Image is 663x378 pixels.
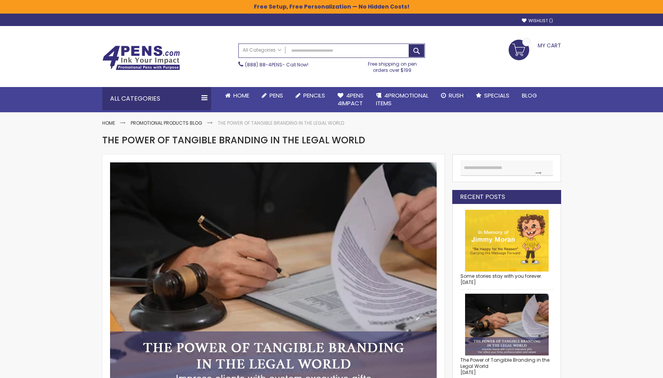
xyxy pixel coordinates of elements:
[470,87,516,104] a: Specials
[245,61,282,68] a: (888) 88-4PENS
[131,120,202,126] a: Promotional Products Blog
[338,91,364,107] span: 4Pens 4impact
[370,87,435,112] a: 4PROMOTIONALITEMS
[460,210,553,272] img: Some stories stay with you forever.
[243,47,282,53] span: All Categories
[303,91,325,99] span: Pencils
[102,87,211,110] div: All Categories
[516,87,543,104] a: Blog
[435,87,470,104] a: Rush
[219,87,255,104] a: Home
[255,87,289,104] a: Pens
[331,87,370,112] a: 4Pens4impact
[376,91,429,107] span: 4PROMOTIONAL ITEMS
[460,273,542,279] a: Some stories stay with you forever.
[245,61,308,68] span: - Call Now!
[269,91,283,99] span: Pens
[460,193,505,201] strong: Recent Posts
[102,45,180,70] img: 4Pens Custom Pens and Promotional Products
[102,120,115,126] a: Home
[449,91,464,99] span: Rush
[460,294,553,355] img: The Power of Tangible Branding in the Legal World
[233,91,249,99] span: Home
[218,120,344,126] strong: The Power of Tangible Branding in the Legal World
[522,91,537,99] span: Blog
[239,44,285,57] a: All Categories
[102,134,365,146] span: The Power of Tangible Branding in the Legal World
[460,357,549,369] a: The Power of Tangible Branding in the Legal World
[460,369,476,376] span: [DATE]
[484,91,509,99] span: Specials
[522,18,553,24] a: Wishlist
[460,279,476,286] span: [DATE]
[360,58,425,73] div: Free shipping on pen orders over $199
[289,87,331,104] a: Pencils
